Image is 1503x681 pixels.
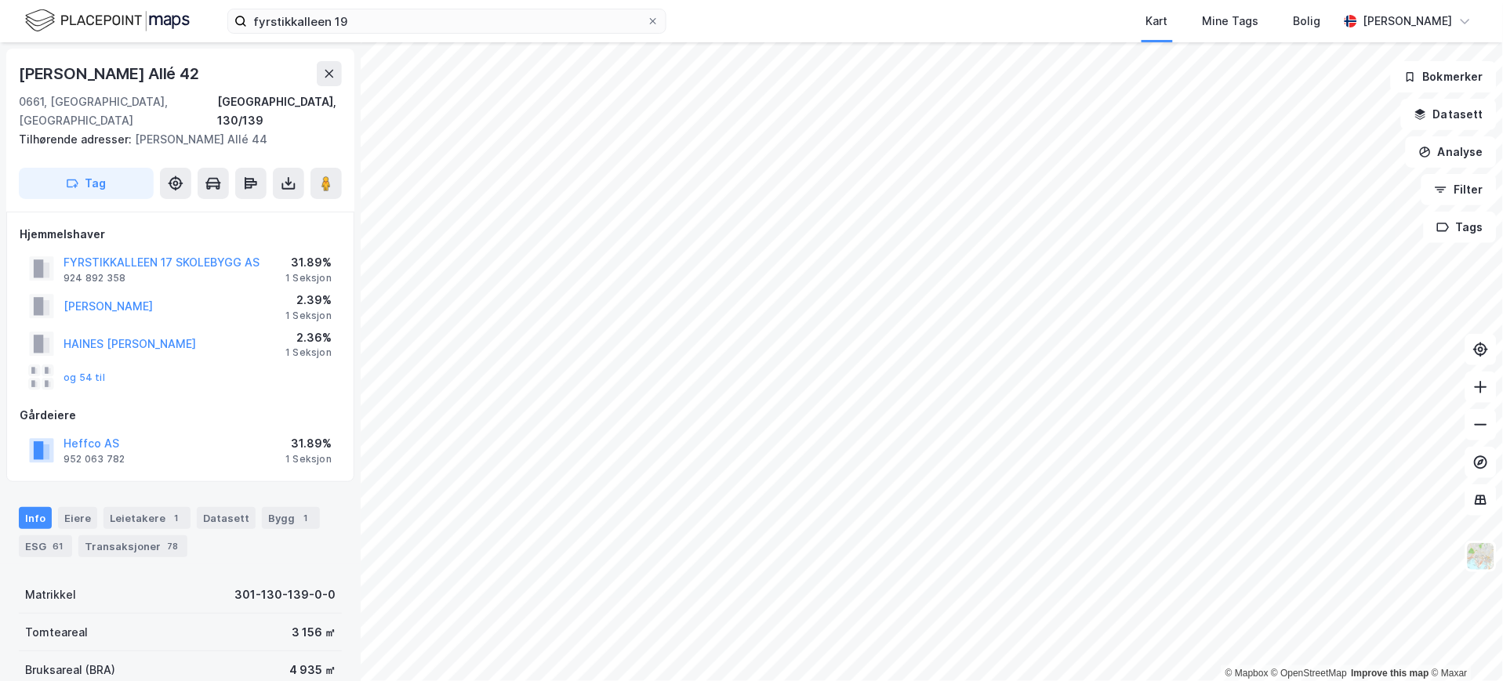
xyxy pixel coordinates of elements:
[247,9,647,33] input: Søk på adresse, matrikkel, gårdeiere, leietakere eller personer
[64,272,125,284] div: 924 892 358
[285,328,332,347] div: 2.36%
[169,510,184,526] div: 1
[25,623,88,642] div: Tomteareal
[78,535,187,557] div: Transaksjoner
[20,225,341,244] div: Hjemmelshaver
[285,453,332,465] div: 1 Seksjon
[19,132,135,146] span: Tilhørende adresser:
[1272,668,1348,679] a: OpenStreetMap
[285,434,332,453] div: 31.89%
[1146,12,1168,31] div: Kart
[1401,99,1497,130] button: Datasett
[285,310,332,322] div: 1 Seksjon
[262,507,320,529] div: Bygg
[197,507,256,529] div: Datasett
[19,61,202,86] div: [PERSON_NAME] Allé 42
[1425,606,1503,681] iframe: Chat Widget
[25,661,115,679] div: Bruksareal (BRA)
[1363,12,1453,31] div: [PERSON_NAME]
[298,510,314,526] div: 1
[19,535,72,557] div: ESG
[289,661,336,679] div: 4 935 ㎡
[285,272,332,284] div: 1 Seksjon
[1294,12,1321,31] div: Bolig
[20,406,341,425] div: Gårdeiere
[285,291,332,310] div: 2.39%
[292,623,336,642] div: 3 156 ㎡
[1391,61,1497,92] button: Bokmerker
[1225,668,1269,679] a: Mapbox
[164,538,181,554] div: 78
[64,453,125,465] div: 952 063 782
[217,92,342,130] div: [GEOGRAPHIC_DATA], 130/139
[19,92,217,130] div: 0661, [GEOGRAPHIC_DATA], [GEOGRAPHIC_DATA]
[1406,136,1497,168] button: Analyse
[19,168,154,199] button: Tag
[103,507,191,529] div: Leietakere
[285,346,332,359] div: 1 Seksjon
[1466,542,1496,571] img: Z
[1421,174,1497,205] button: Filter
[1352,668,1429,679] a: Improve this map
[234,585,336,604] div: 301-130-139-0-0
[49,538,66,554] div: 61
[1203,12,1259,31] div: Mine Tags
[285,253,332,272] div: 31.89%
[1425,606,1503,681] div: Kontrollprogram for chat
[19,130,329,149] div: [PERSON_NAME] Allé 44
[19,507,52,529] div: Info
[25,585,76,604] div: Matrikkel
[25,7,190,34] img: logo.f888ab2527a4732fd821a326f86c7f29.svg
[58,507,97,529] div: Eiere
[1424,212,1497,243] button: Tags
